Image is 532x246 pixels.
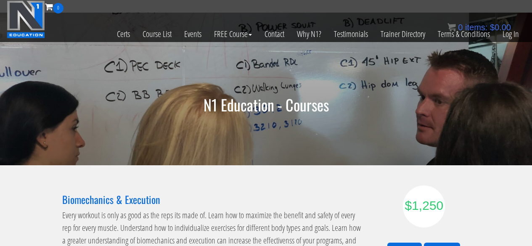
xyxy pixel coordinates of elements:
a: Why N1? [291,13,328,55]
span: 0 [458,23,463,32]
a: Trainer Directory [374,13,431,55]
a: Testimonials [328,13,374,55]
img: icon11.png [447,23,456,32]
a: Certs [111,13,136,55]
a: Log In [496,13,525,55]
a: Contact [258,13,291,55]
img: n1-education [7,0,45,38]
span: items: [465,23,487,32]
a: 0 [45,1,64,12]
a: FREE Course [208,13,258,55]
h3: Biomechanics & Execution [62,194,365,205]
a: Terms & Conditions [431,13,496,55]
span: 0 [53,3,64,13]
a: Course List [136,13,178,55]
a: 0 items: $0.00 [447,23,511,32]
div: $1,250 [405,196,443,215]
span: $ [490,23,495,32]
bdi: 0.00 [490,23,511,32]
a: Events [178,13,208,55]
